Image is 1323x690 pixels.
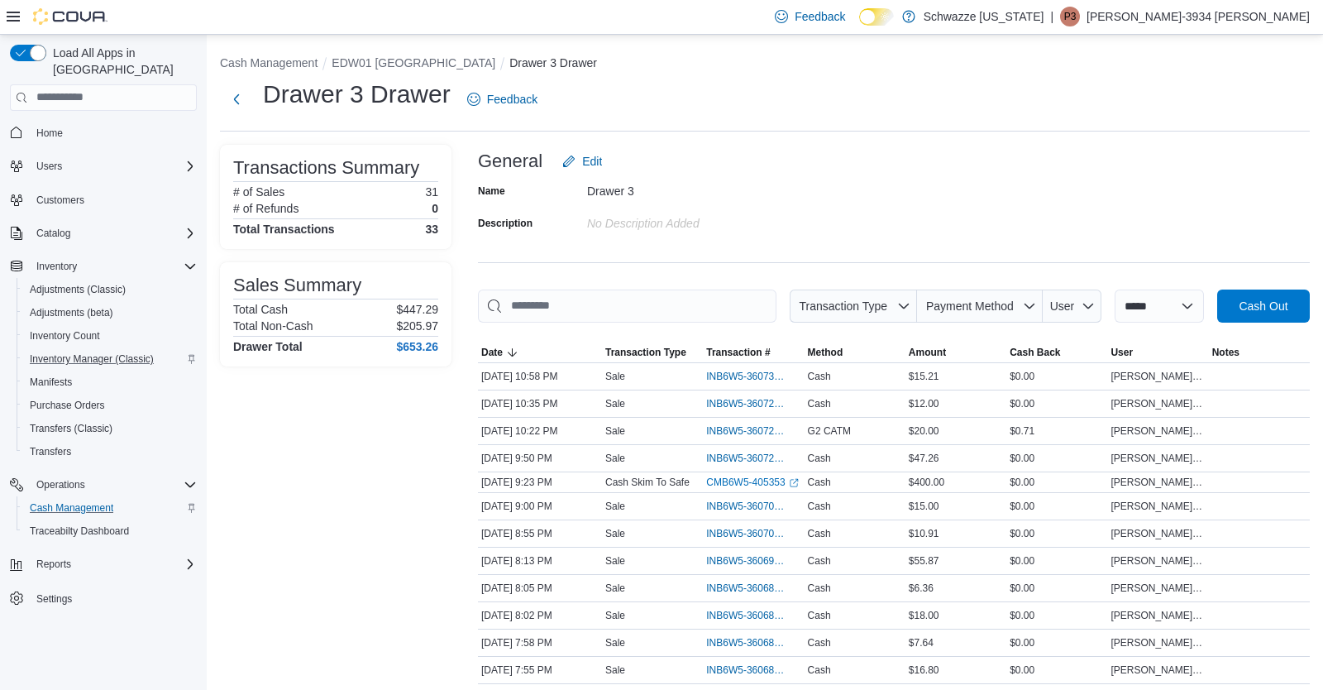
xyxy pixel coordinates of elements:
span: Customers [36,194,84,207]
a: Traceabilty Dashboard [23,521,136,541]
span: Edit [582,153,602,170]
span: $20.00 [909,424,939,438]
span: [PERSON_NAME]-3934 [PERSON_NAME] [1110,424,1205,438]
div: $0.00 [1006,472,1107,492]
div: No Description added [587,210,809,230]
span: Transfers (Classic) [23,419,197,438]
span: $47.26 [909,452,939,465]
span: Customers [30,189,197,210]
a: CMB6W5-405353External link [706,476,798,489]
span: Purchase Orders [23,395,197,415]
span: G2 CATM [808,424,851,438]
div: Phoebe-3934 Yazzie [1060,7,1080,26]
span: Inventory Count [23,326,197,346]
div: [DATE] 9:50 PM [478,448,602,468]
button: Settings [3,586,203,610]
button: Amount [905,343,1006,362]
p: Sale [605,609,625,622]
span: Cash [808,582,831,595]
span: Date [481,346,503,359]
span: Settings [30,587,197,608]
span: $400.00 [909,476,944,489]
span: Adjustments (Classic) [23,280,197,299]
span: INB6W5-3607091 [706,500,784,513]
button: INB6W5-3607306 [706,367,800,386]
button: INB6W5-3607279 [706,394,800,414]
button: INB6W5-3607210 [706,448,800,468]
a: Adjustments (beta) [23,303,120,323]
button: Inventory Count [17,324,203,347]
span: Transfers [23,442,197,462]
button: Users [3,155,203,178]
span: Inventory Count [30,329,100,343]
nav: An example of EuiBreadcrumbs [220,55,1310,74]
span: Cash [808,500,831,513]
span: Method [808,346,843,359]
span: Reports [30,554,197,574]
span: Traceabilty Dashboard [30,525,129,538]
button: Transaction # [703,343,804,362]
span: [PERSON_NAME]-3934 [PERSON_NAME] [1110,582,1205,595]
button: Drawer 3 Drawer [509,56,597,69]
a: Home [30,123,69,143]
span: Transfers (Classic) [30,422,112,435]
div: $0.00 [1006,578,1107,598]
span: [PERSON_NAME]-3934 [PERSON_NAME] [1110,664,1205,677]
p: Sale [605,452,625,465]
div: $0.00 [1006,367,1107,386]
span: INB6W5-3607076 [706,527,784,540]
span: Notes [1212,346,1239,359]
span: Cash [808,527,831,540]
button: Transaction Type [602,343,703,362]
p: Sale [605,664,625,677]
span: Reports [36,558,71,571]
span: Cash [808,370,831,383]
a: Purchase Orders [23,395,112,415]
button: INB6W5-3607076 [706,524,800,544]
div: Drawer 3 [587,178,809,198]
span: Cash Management [23,498,197,518]
a: Transfers (Classic) [23,419,119,438]
span: Traceabilty Dashboard [23,521,197,541]
div: [DATE] 8:13 PM [478,551,602,571]
span: Payment Method [926,299,1014,313]
span: INB6W5-3607306 [706,370,784,383]
span: [PERSON_NAME]-3934 [PERSON_NAME] [1110,452,1205,465]
span: INB6W5-3607265 [706,424,784,438]
button: Adjustments (beta) [17,301,203,324]
a: Settings [30,589,79,609]
div: [DATE] 8:05 PM [478,578,602,598]
span: INB6W5-3607279 [706,397,784,410]
span: Cash [808,452,831,465]
div: $0.00 [1006,606,1107,625]
div: [DATE] 9:23 PM [478,472,602,492]
button: Manifests [17,371,203,394]
span: INB6W5-3606870 [706,582,784,595]
span: Purchase Orders [30,399,105,412]
span: Transaction Type [799,299,887,313]
button: Transfers (Classic) [17,417,203,440]
button: Operations [30,475,92,495]
span: Cash [808,664,831,677]
input: Dark Mode [859,8,894,26]
button: Cash Management [220,56,318,69]
span: Cash Management [30,501,113,515]
span: [PERSON_NAME]-3934 [PERSON_NAME] [1110,554,1205,568]
button: INB6W5-3607091 [706,496,800,516]
button: Customers [3,188,203,212]
button: Edit [556,145,609,178]
svg: External link [789,478,799,488]
a: Transfers [23,442,78,462]
span: [PERSON_NAME]-3934 [PERSON_NAME] [1110,476,1205,489]
span: Transaction Type [605,346,686,359]
span: Adjustments (beta) [30,306,113,319]
span: Cash Back [1010,346,1060,359]
button: Operations [3,473,203,496]
span: Adjustments (beta) [23,303,197,323]
span: Inventory Manager (Classic) [23,349,197,369]
span: [PERSON_NAME]-3934 [PERSON_NAME] [1110,397,1205,410]
span: [PERSON_NAME]-3934 [PERSON_NAME] [1110,527,1205,540]
button: Users [30,156,69,176]
p: 0 [432,202,438,215]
